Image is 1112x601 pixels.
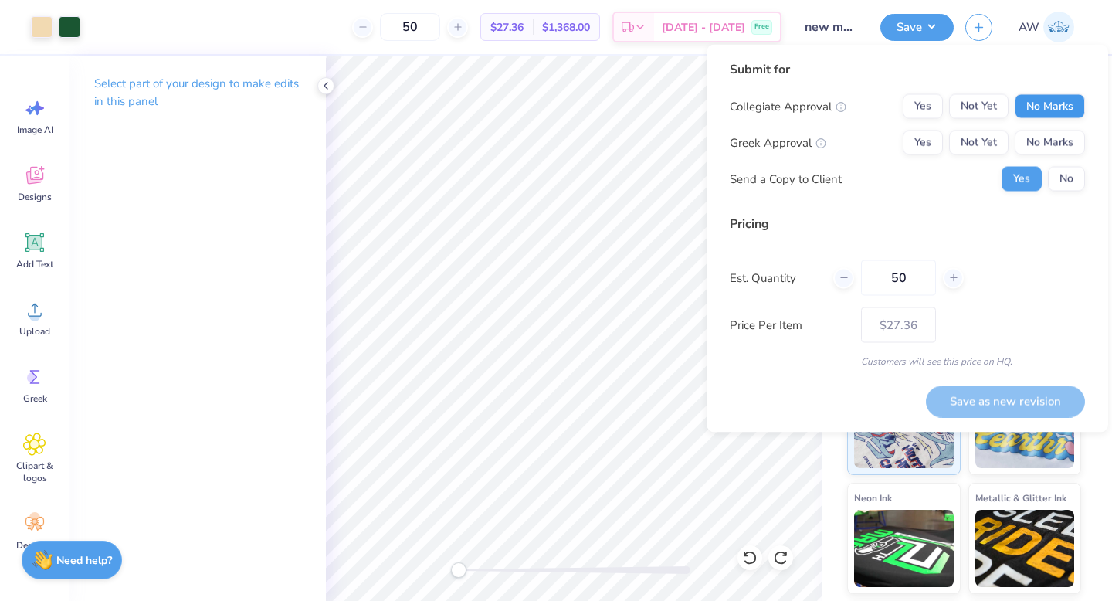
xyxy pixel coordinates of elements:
span: Neon Ink [854,490,892,506]
button: No [1048,167,1085,192]
span: Clipart & logos [9,460,60,484]
a: AW [1012,12,1081,42]
p: Select part of your design to make edits in this panel [94,75,301,110]
strong: Need help? [56,553,112,568]
span: Designs [18,191,52,203]
span: Add Text [16,258,53,270]
div: Accessibility label [451,562,466,578]
button: Not Yet [949,131,1009,155]
img: Alexis Wasmund [1043,12,1074,42]
input: Untitled Design [793,12,869,42]
img: Neon Ink [854,510,954,587]
button: No Marks [1015,131,1085,155]
label: Est. Quantity [730,269,822,287]
button: Yes [903,94,943,119]
button: Not Yet [949,94,1009,119]
span: $1,368.00 [542,19,590,36]
div: Customers will see this price on HQ. [730,355,1085,368]
span: $27.36 [490,19,524,36]
span: AW [1019,19,1039,36]
input: – – [380,13,440,41]
button: Yes [903,131,943,155]
span: Image AI [17,124,53,136]
div: Pricing [730,215,1085,233]
span: Free [754,22,769,32]
span: [DATE] - [DATE] [662,19,745,36]
span: Decorate [16,539,53,552]
button: Save [880,14,954,41]
div: Send a Copy to Client [730,170,842,188]
label: Price Per Item [730,316,849,334]
div: Submit for [730,60,1085,79]
button: Yes [1002,167,1042,192]
span: Greek [23,392,47,405]
img: Metallic & Glitter Ink [975,510,1075,587]
button: No Marks [1015,94,1085,119]
span: Metallic & Glitter Ink [975,490,1066,506]
div: Collegiate Approval [730,97,846,115]
span: Upload [19,325,50,338]
input: – – [861,260,936,296]
div: Greek Approval [730,134,826,151]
